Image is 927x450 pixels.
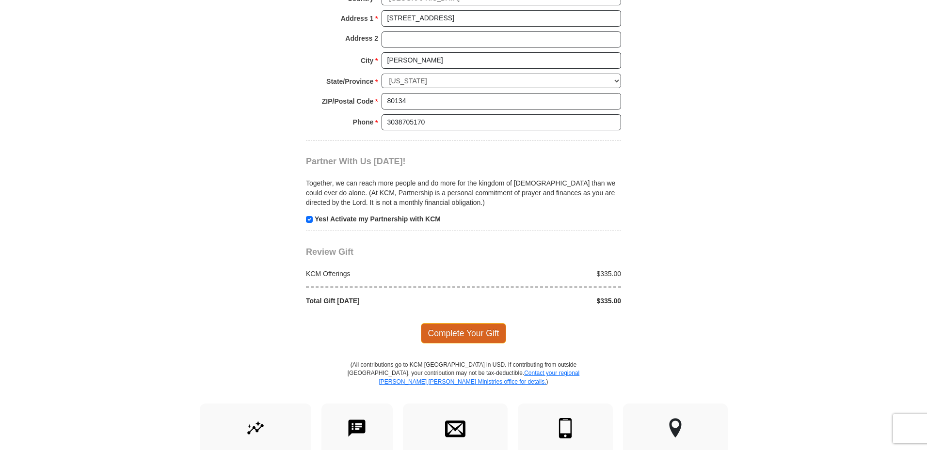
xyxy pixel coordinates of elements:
p: (All contributions go to KCM [GEOGRAPHIC_DATA] in USD. If contributing from outside [GEOGRAPHIC_D... [347,361,580,403]
p: Together, we can reach more people and do more for the kingdom of [DEMOGRAPHIC_DATA] than we coul... [306,178,621,207]
span: Partner With Us [DATE]! [306,156,406,166]
strong: Address 1 [341,12,374,25]
strong: State/Province [326,75,373,88]
div: $335.00 [463,296,626,306]
div: $335.00 [463,269,626,279]
strong: Phone [353,115,374,129]
img: other-region [669,418,682,438]
strong: City [361,54,373,67]
strong: Address 2 [345,31,378,45]
span: Review Gift [306,247,353,257]
span: Complete Your Gift [421,323,507,343]
div: Total Gift [DATE] [301,296,464,306]
div: KCM Offerings [301,269,464,279]
strong: Yes! Activate my Partnership with KCM [315,215,441,223]
img: text-to-give.svg [347,418,367,438]
img: envelope.svg [445,418,465,438]
strong: ZIP/Postal Code [322,94,374,108]
a: Contact your regional [PERSON_NAME] [PERSON_NAME] Ministries office for details. [379,370,579,385]
img: give-by-stock.svg [245,418,266,438]
img: mobile.svg [555,418,575,438]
